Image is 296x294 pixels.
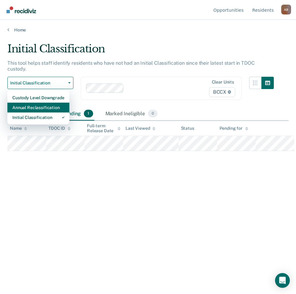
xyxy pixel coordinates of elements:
button: Initial Classification [7,77,73,89]
div: Custody Level Downgrade [12,93,64,103]
button: Profile dropdown button [281,5,291,14]
div: Dropdown Menu [7,90,69,125]
div: Marked Ineligible0 [104,107,159,121]
span: 0 [148,110,158,118]
p: This tool helps staff identify residents who have not had an Initial Classification since their l... [7,60,254,72]
div: Last Viewed [125,126,155,131]
div: Full-term Release Date [87,123,121,134]
div: Pending1 [61,107,94,121]
div: Open Intercom Messenger [275,273,290,288]
span: BCCX [209,87,235,97]
div: TDOC ID [48,126,71,131]
span: Initial Classification [10,80,66,86]
div: A B [281,5,291,14]
img: Recidiviz [6,6,36,13]
div: Clear units [212,80,234,85]
div: Initial Classification [7,43,274,60]
div: Annual Reclassification [12,103,64,112]
div: Initial Classification [12,112,64,122]
div: Status [181,126,194,131]
a: Home [7,27,289,33]
div: Pending for [220,126,248,131]
span: 1 [84,110,93,118]
div: Name [10,126,27,131]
